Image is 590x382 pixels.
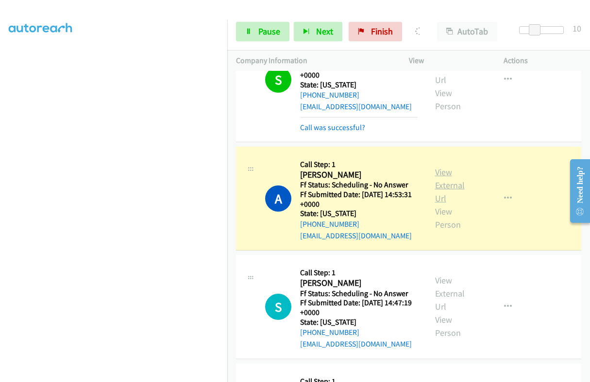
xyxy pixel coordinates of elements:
[265,294,291,320] h1: S
[504,55,581,66] p: Actions
[236,55,391,66] p: Company Information
[371,26,393,37] span: Finish
[415,25,420,38] p: [PERSON_NAME]
[435,166,465,204] a: View External Url
[437,22,497,41] button: AutoTab
[409,55,487,66] p: View
[300,231,412,240] a: [EMAIL_ADDRESS][DOMAIN_NAME]
[300,180,418,190] h5: Ff Status: Scheduling - No Answer
[573,22,581,35] div: 10
[435,87,461,112] a: View Person
[300,289,418,299] h5: Ff Status: Scheduling - No Answer
[300,339,412,349] a: [EMAIL_ADDRESS][DOMAIN_NAME]
[435,275,465,312] a: View External Url
[300,160,418,169] h5: Call Step: 1
[300,328,359,337] a: [PHONE_NUMBER]
[435,314,461,338] a: View Person
[258,26,280,37] span: Pause
[236,22,289,41] a: Pause
[294,22,342,41] button: Next
[435,206,461,230] a: View Person
[300,317,418,327] h5: State: [US_STATE]
[300,190,418,209] h5: Ff Submitted Date: [DATE] 14:53:31 +0000
[300,169,418,181] h2: [PERSON_NAME]
[265,66,291,93] h1: S
[300,102,412,111] a: [EMAIL_ADDRESS][DOMAIN_NAME]
[300,278,418,289] h2: [PERSON_NAME]
[316,26,333,37] span: Next
[300,298,418,317] h5: Ff Submitted Date: [DATE] 14:47:19 +0000
[300,209,418,218] h5: State: [US_STATE]
[435,48,465,85] a: View External Url
[300,268,418,278] h5: Call Step: 1
[300,80,418,90] h5: State: [US_STATE]
[300,123,365,132] a: Call was successful?
[349,22,402,41] a: Finish
[265,294,291,320] div: The call is yet to be attempted
[300,90,359,100] a: [PHONE_NUMBER]
[265,185,291,212] h1: A
[562,152,590,230] iframe: Resource Center
[300,219,359,229] a: [PHONE_NUMBER]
